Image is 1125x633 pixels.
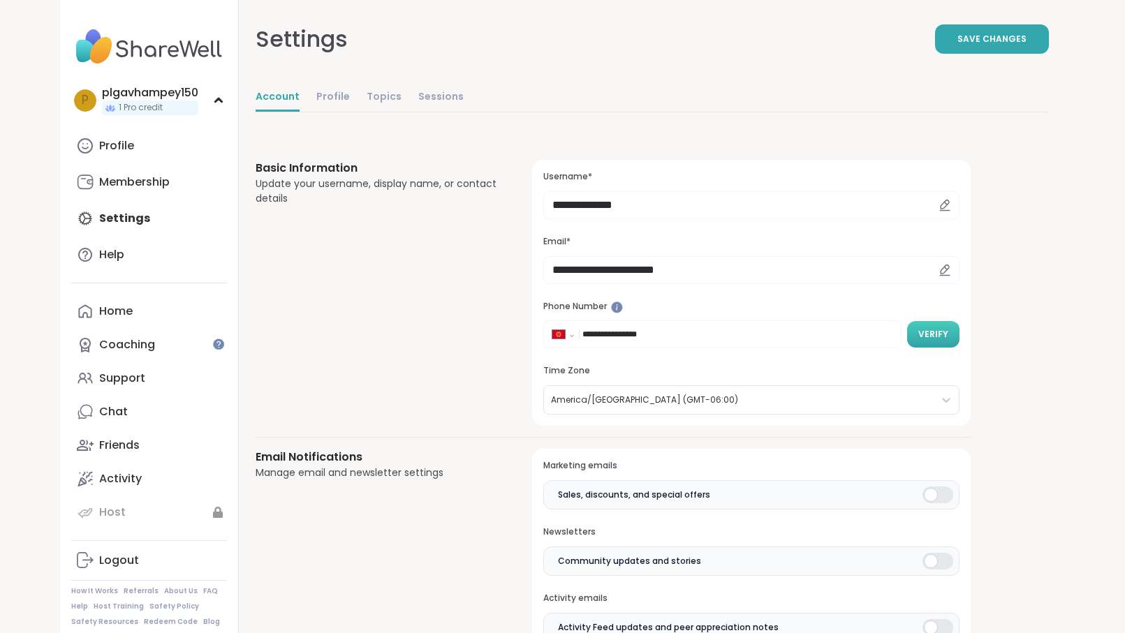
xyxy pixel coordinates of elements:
[99,553,139,568] div: Logout
[256,466,499,480] div: Manage email and newsletter settings
[99,471,142,486] div: Activity
[558,555,701,567] span: Community updates and stories
[256,160,499,177] h3: Basic Information
[418,84,464,112] a: Sessions
[149,602,199,611] a: Safety Policy
[203,617,220,627] a: Blog
[543,301,959,313] h3: Phone Number
[71,496,227,529] a: Host
[102,85,198,100] div: plgavhampey150
[71,462,227,496] a: Activity
[99,304,133,319] div: Home
[144,617,198,627] a: Redeem Code
[543,171,959,183] h3: Username*
[367,84,402,112] a: Topics
[124,586,159,596] a: Referrals
[99,438,140,453] div: Friends
[119,102,163,114] span: 1 Pro credit
[71,617,138,627] a: Safety Resources
[611,301,623,313] iframe: Spotlight
[71,395,227,429] a: Chat
[94,602,144,611] a: Host Training
[543,593,959,604] h3: Activity emails
[935,24,1049,54] button: Save Changes
[256,177,499,206] div: Update your username, display name, or contact details
[99,174,170,190] div: Membership
[256,84,300,112] a: Account
[203,586,218,596] a: FAQ
[957,33,1027,45] span: Save Changes
[256,449,499,466] h3: Email Notifications
[164,586,198,596] a: About Us
[99,337,155,352] div: Coaching
[71,22,227,71] img: ShareWell Nav Logo
[558,489,710,501] span: Sales, discounts, and special offers
[71,165,227,199] a: Membership
[918,328,948,341] span: Verify
[543,365,959,377] h3: Time Zone
[99,138,134,154] div: Profile
[71,328,227,362] a: Coaching
[543,526,959,538] h3: Newsletters
[71,602,88,611] a: Help
[71,429,227,462] a: Friends
[71,544,227,577] a: Logout
[543,460,959,472] h3: Marketing emails
[99,404,128,419] div: Chat
[99,371,145,386] div: Support
[543,236,959,248] h3: Email*
[316,84,350,112] a: Profile
[71,362,227,395] a: Support
[99,247,124,262] div: Help
[907,321,959,348] button: Verify
[71,129,227,163] a: Profile
[256,22,348,56] div: Settings
[71,295,227,328] a: Home
[71,586,118,596] a: How It Works
[213,338,224,350] iframe: Spotlight
[71,238,227,271] a: Help
[82,91,89,110] span: p
[99,505,126,520] div: Host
